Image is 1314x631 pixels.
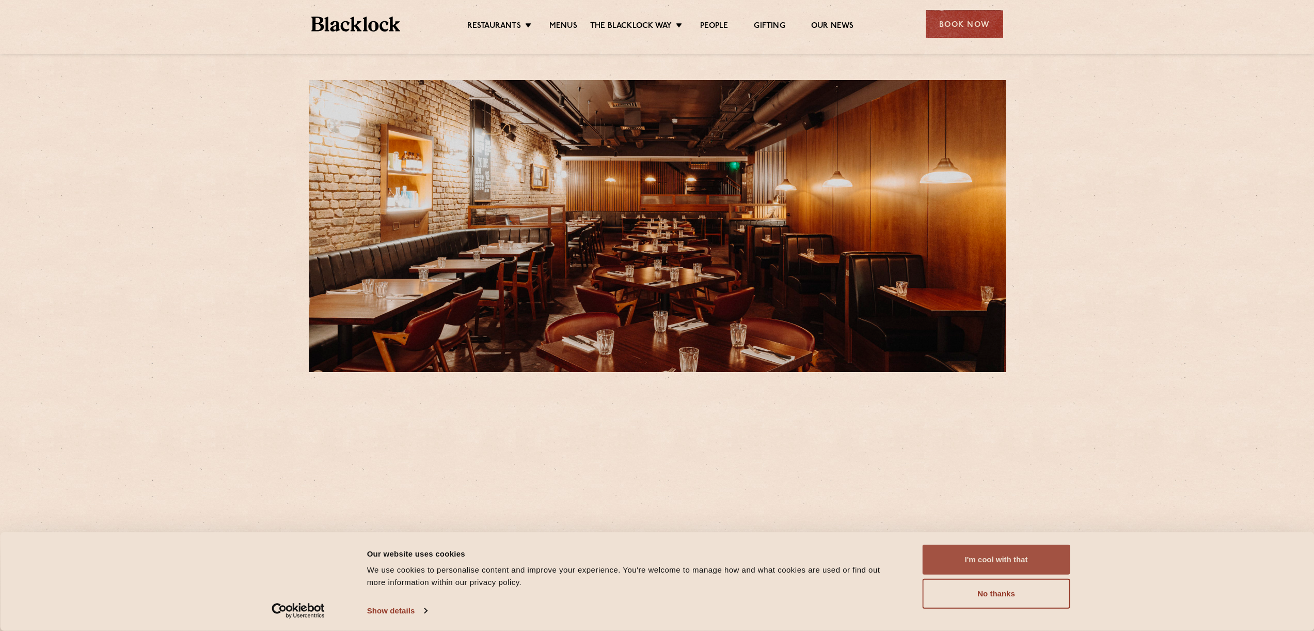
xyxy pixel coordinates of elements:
[253,603,343,619] a: Usercentrics Cookiebot - opens in a new window
[311,17,401,32] img: BL_Textured_Logo-footer-cropped.svg
[923,579,1070,609] button: No thanks
[923,545,1070,575] button: I'm cool with that
[754,21,785,33] a: Gifting
[811,21,854,33] a: Our News
[367,547,899,560] div: Our website uses cookies
[700,21,728,33] a: People
[467,21,521,33] a: Restaurants
[590,21,672,33] a: The Blacklock Way
[549,21,577,33] a: Menus
[926,10,1003,38] div: Book Now
[367,564,899,589] div: We use cookies to personalise content and improve your experience. You're welcome to manage how a...
[367,603,427,619] a: Show details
